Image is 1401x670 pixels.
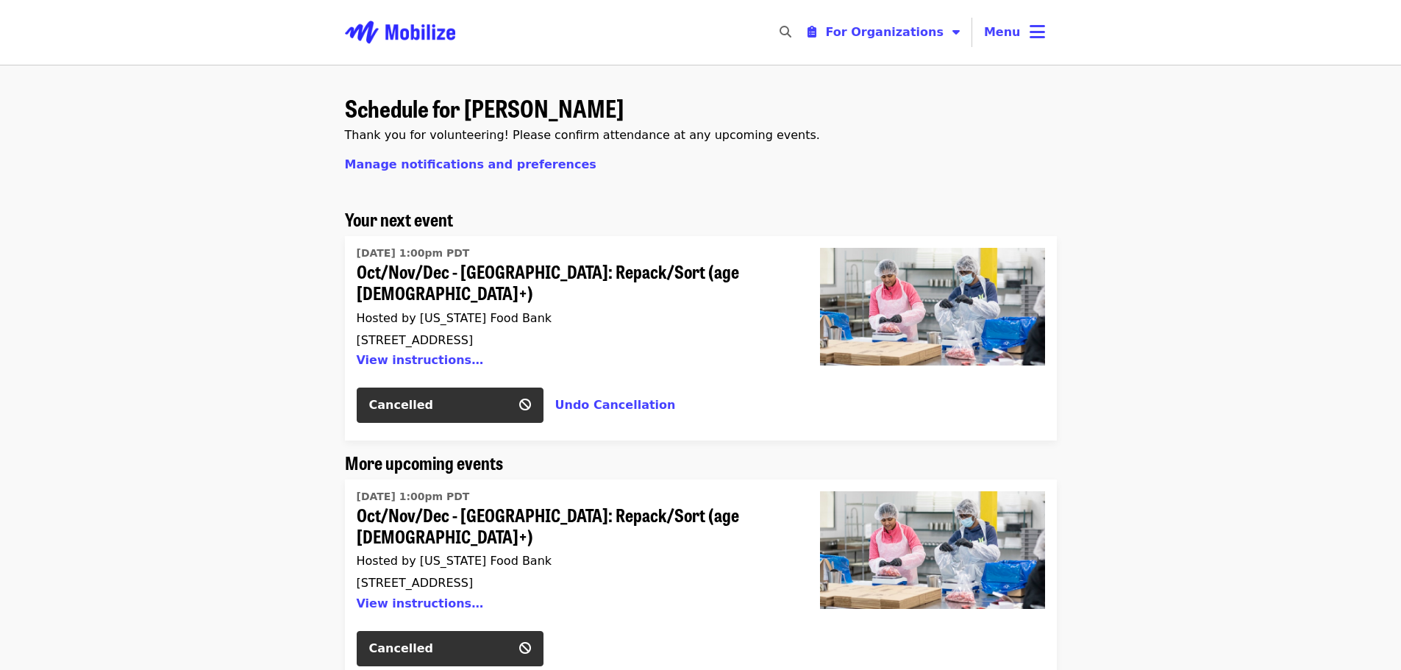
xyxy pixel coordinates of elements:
i: ban icon [519,641,531,655]
i: ban icon [519,398,531,412]
a: Manage notifications and preferences [345,157,596,171]
time: [DATE] 1:00pm PDT [357,246,470,261]
img: Mobilize - Home [345,9,455,56]
span: Schedule for [PERSON_NAME] [345,90,624,125]
span: Cancelled [369,398,434,412]
button: View instructions… [357,353,484,367]
span: Your next event [345,206,453,232]
span: More upcoming events [345,449,503,475]
span: Oct/Nov/Dec - [GEOGRAPHIC_DATA]: Repack/Sort (age [DEMOGRAPHIC_DATA]+) [357,505,785,547]
time: [DATE] 1:00pm PDT [357,489,470,505]
span: Oct/Nov/Dec - [GEOGRAPHIC_DATA]: Repack/Sort (age [DEMOGRAPHIC_DATA]+) [357,261,785,304]
div: [STREET_ADDRESS] [357,333,785,347]
a: Oct/Nov/Dec - Beaverton: Repack/Sort (age 10+) [357,242,785,376]
span: Hosted by [US_STATE] Food Bank [357,311,552,325]
span: Cancelled [369,641,434,655]
a: Oct/Nov/Dec - Beaverton: Repack/Sort (age 10+) [808,236,1057,441]
span: Thank you for volunteering! Please confirm attendance at any upcoming events. [345,128,820,142]
i: clipboard-list icon [808,25,816,39]
i: search icon [780,25,791,39]
i: caret-down icon [952,25,960,39]
img: Oct/Nov/Dec - Beaverton: Repack/Sort (age 10+) [820,491,1045,609]
button: Toggle organizer menu [796,18,972,47]
span: For Organizations [825,25,944,39]
a: Oct/Nov/Dec - Beaverton: Repack/Sort (age 10+) [357,485,785,619]
input: Search [800,15,812,50]
span: Menu [984,25,1021,39]
button: Cancelled [357,631,543,666]
span: Hosted by [US_STATE] Food Bank [357,554,552,568]
div: [STREET_ADDRESS] [357,576,785,590]
button: Undo Cancellation [555,396,676,414]
img: Oct/Nov/Dec - Beaverton: Repack/Sort (age 10+) [820,248,1045,366]
i: bars icon [1030,21,1045,43]
button: View instructions… [357,596,484,610]
button: Cancelled [357,388,543,423]
button: Toggle account menu [972,15,1057,50]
